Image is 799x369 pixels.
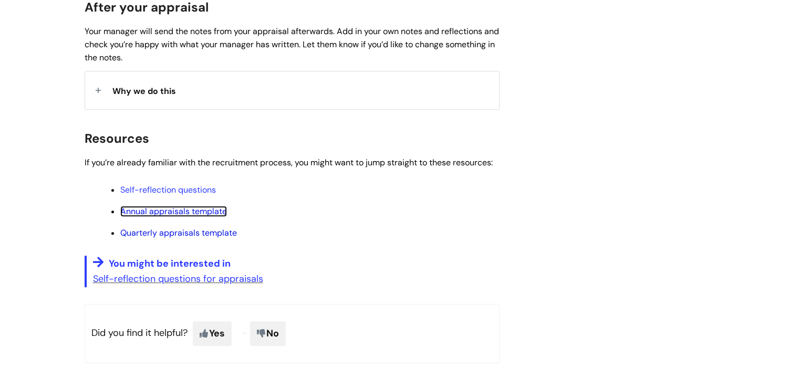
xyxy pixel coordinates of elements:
span: Yes [193,321,232,345]
span: No [250,321,286,345]
span: Why we do this [112,86,176,97]
a: Self-reflection questions [120,184,216,195]
span: If you’re already familiar with the recruitment process, you might want to jump straight to these... [85,157,493,168]
a: Self-reflection questions for appraisals [93,272,263,285]
p: Did you find it helpful? [85,304,500,363]
span: Your manager will send the notes from your appraisal afterwards. Add in your own notes and reflec... [85,26,499,63]
a: Annual appraisals template [120,206,227,217]
span: You might be interested in [109,257,231,270]
span: Resources [85,130,149,146]
a: Quarterly appraisals template [120,227,237,238]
